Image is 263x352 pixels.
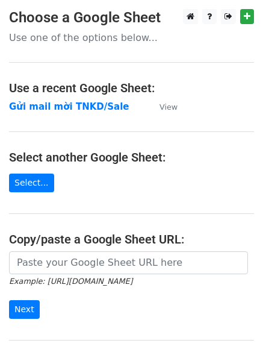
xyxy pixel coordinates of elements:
[147,101,178,112] a: View
[9,174,54,192] a: Select...
[159,102,178,112] small: View
[9,251,248,274] input: Paste your Google Sheet URL here
[9,101,129,112] a: Gửi mail mời TNKD/Sale
[9,300,40,319] input: Next
[9,277,132,286] small: Example: [URL][DOMAIN_NAME]
[9,81,254,95] h4: Use a recent Google Sheet:
[9,232,254,247] h4: Copy/paste a Google Sheet URL:
[9,9,254,27] h3: Choose a Google Sheet
[9,150,254,165] h4: Select another Google Sheet:
[9,31,254,44] p: Use one of the options below...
